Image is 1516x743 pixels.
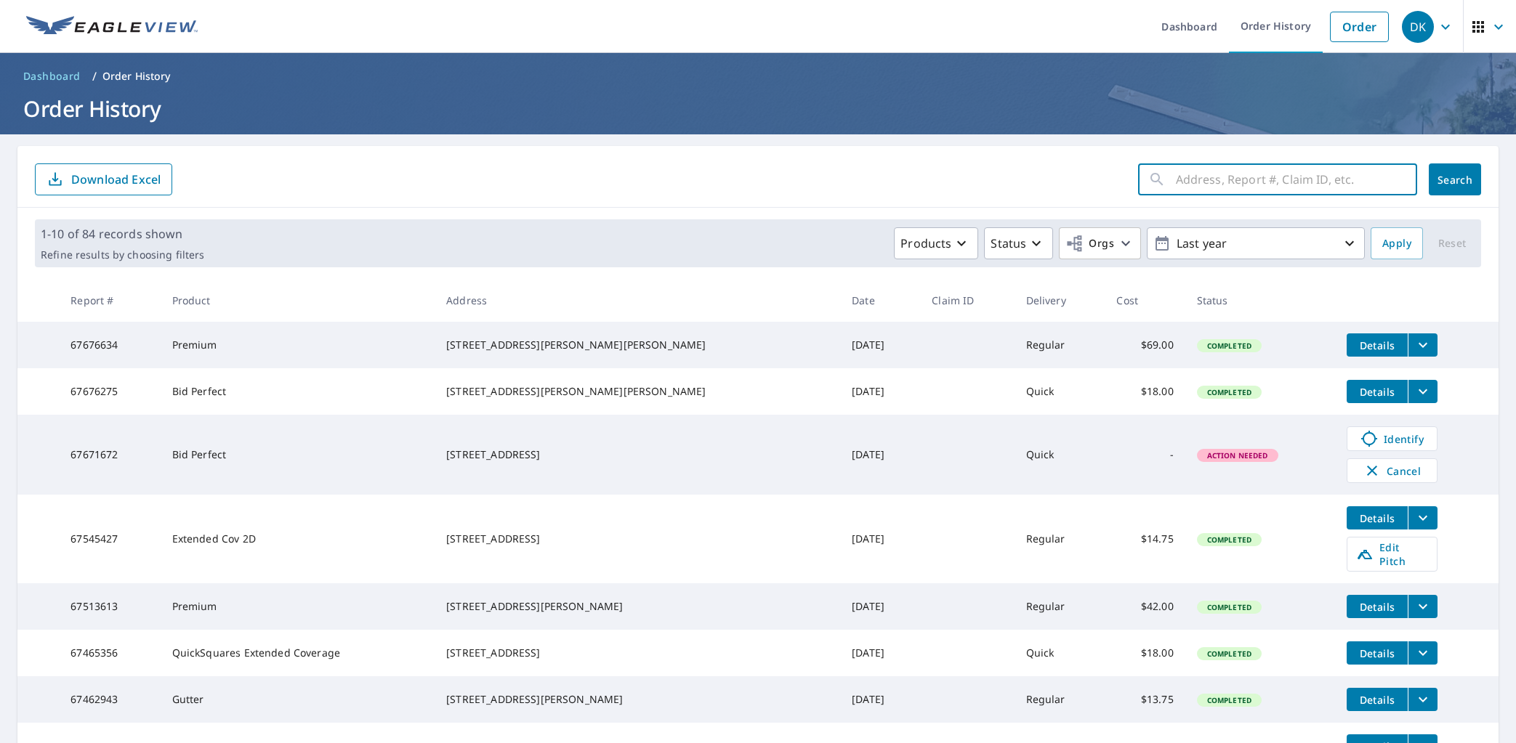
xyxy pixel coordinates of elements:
p: Refine results by choosing filters [41,248,204,261]
a: Dashboard [17,65,86,88]
td: 67462943 [59,676,160,723]
button: Search [1429,163,1481,195]
th: Cost [1105,279,1185,322]
span: Completed [1198,695,1260,705]
span: Apply [1382,235,1411,253]
td: [DATE] [840,630,920,676]
span: Dashboard [23,69,81,84]
span: Action Needed [1198,450,1277,460]
button: filesDropdownBtn-67676275 [1408,380,1438,403]
td: $18.00 [1105,368,1185,415]
div: DK [1402,11,1434,43]
button: detailsBtn-67462943 [1347,688,1408,711]
th: Status [1185,279,1335,322]
th: Date [840,279,920,322]
td: $69.00 [1105,322,1185,368]
span: Identify [1356,430,1428,447]
span: Edit Pitch [1356,540,1428,568]
p: Last year [1171,231,1341,256]
button: Apply [1371,227,1423,259]
td: [DATE] [840,676,920,723]
p: Products [900,235,951,252]
button: filesDropdownBtn-67513613 [1408,595,1438,618]
div: [STREET_ADDRESS] [446,532,828,546]
button: filesDropdownBtn-67462943 [1408,688,1438,711]
button: detailsBtn-67513613 [1347,595,1408,618]
th: Report # [59,279,160,322]
td: [DATE] [840,415,920,495]
span: Completed [1198,602,1260,612]
button: Download Excel [35,163,172,195]
p: Status [991,235,1026,252]
td: QuickSquares Extended Coverage [161,630,435,676]
p: Download Excel [71,171,161,187]
td: 67465356 [59,630,160,676]
td: [DATE] [840,583,920,630]
td: [DATE] [840,368,920,415]
th: Claim ID [920,279,1014,322]
a: Order [1330,12,1389,42]
button: Orgs [1059,227,1141,259]
td: [DATE] [840,322,920,368]
span: Completed [1198,649,1260,659]
button: detailsBtn-67676634 [1347,333,1408,357]
span: Details [1355,693,1399,707]
span: Details [1355,600,1399,614]
button: Products [894,227,978,259]
td: $18.00 [1105,630,1185,676]
button: Status [984,227,1053,259]
td: Regular [1015,676,1105,723]
p: 1-10 of 84 records shown [41,225,204,243]
td: 67513613 [59,583,160,630]
td: $13.75 [1105,676,1185,723]
td: Regular [1015,322,1105,368]
span: Orgs [1065,235,1114,253]
span: Details [1355,385,1399,399]
a: Identify [1347,426,1438,451]
th: Address [435,279,840,322]
td: Quick [1015,630,1105,676]
td: Quick [1015,415,1105,495]
span: Details [1355,511,1399,525]
div: [STREET_ADDRESS][PERSON_NAME] [446,599,828,614]
span: Completed [1198,341,1260,351]
th: Product [161,279,435,322]
button: Cancel [1347,458,1438,483]
h1: Order History [17,94,1499,123]
td: $42.00 [1105,583,1185,630]
div: [STREET_ADDRESS][PERSON_NAME][PERSON_NAME] [446,384,828,399]
span: Completed [1198,535,1260,545]
span: Completed [1198,387,1260,397]
td: $14.75 [1105,495,1185,583]
td: Quick [1015,368,1105,415]
span: Details [1355,646,1399,660]
a: Edit Pitch [1347,537,1438,572]
td: Regular [1015,583,1105,630]
td: Regular [1015,495,1105,583]
div: [STREET_ADDRESS][PERSON_NAME] [446,692,828,707]
button: filesDropdownBtn-67676634 [1408,333,1438,357]
td: 67545427 [59,495,160,583]
input: Address, Report #, Claim ID, etc. [1176,159,1417,200]
td: [DATE] [840,495,920,583]
div: [STREET_ADDRESS] [446,447,828,462]
th: Delivery [1015,279,1105,322]
button: detailsBtn-67676275 [1347,380,1408,403]
td: 67671672 [59,415,160,495]
img: EV Logo [26,16,198,38]
button: detailsBtn-67465356 [1347,641,1408,665]
td: 67676275 [59,368,160,415]
p: Order History [102,69,171,84]
td: 67676634 [59,322,160,368]
td: Gutter [161,676,435,723]
nav: breadcrumb [17,65,1499,88]
td: Premium [161,583,435,630]
div: [STREET_ADDRESS] [446,646,828,660]
button: filesDropdownBtn-67545427 [1408,506,1438,529]
span: Search [1440,173,1469,187]
li: / [92,68,97,85]
button: detailsBtn-67545427 [1347,506,1408,529]
td: Extended Cov 2D [161,495,435,583]
div: [STREET_ADDRESS][PERSON_NAME][PERSON_NAME] [446,338,828,352]
td: Bid Perfect [161,368,435,415]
